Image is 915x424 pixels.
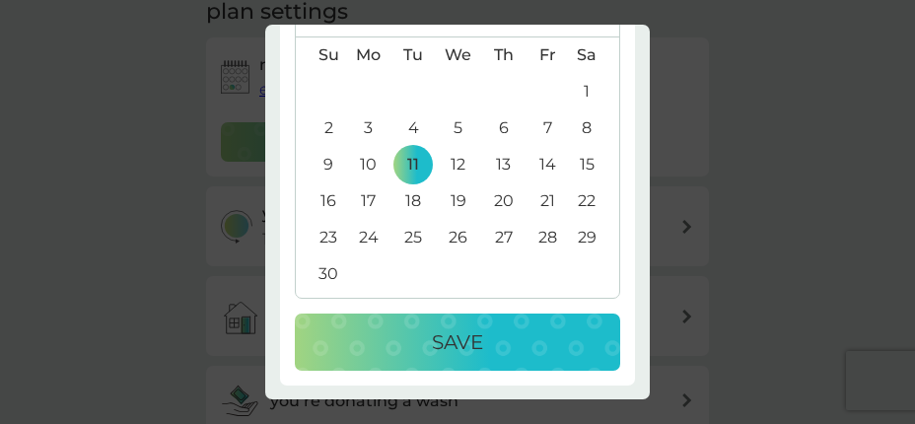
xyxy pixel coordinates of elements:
td: 14 [526,147,570,183]
td: 16 [296,183,346,220]
td: 7 [526,110,570,147]
td: 3 [346,110,391,147]
th: Tu [391,36,436,74]
td: 27 [481,220,526,256]
td: 24 [346,220,391,256]
td: 11 [391,147,436,183]
td: 6 [481,110,526,147]
th: Sa [570,36,619,74]
td: 25 [391,220,436,256]
td: 28 [526,220,570,256]
td: 22 [570,183,619,220]
td: 8 [570,110,619,147]
td: 10 [346,147,391,183]
td: 21 [526,183,570,220]
td: 18 [391,183,436,220]
th: Fr [526,36,570,74]
th: Su [296,36,346,74]
td: 9 [296,147,346,183]
td: 4 [391,110,436,147]
td: 20 [481,183,526,220]
td: 19 [436,183,481,220]
td: 15 [570,147,619,183]
th: Mo [346,36,391,74]
td: 13 [481,147,526,183]
td: 5 [436,110,481,147]
button: Save [295,314,620,371]
td: 12 [436,147,481,183]
p: Save [432,326,483,358]
td: 2 [296,110,346,147]
td: 1 [570,74,619,110]
td: 29 [570,220,619,256]
td: 23 [296,220,346,256]
td: 17 [346,183,391,220]
th: We [436,36,481,74]
td: 26 [436,220,481,256]
td: 30 [296,256,346,293]
th: Th [481,36,526,74]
